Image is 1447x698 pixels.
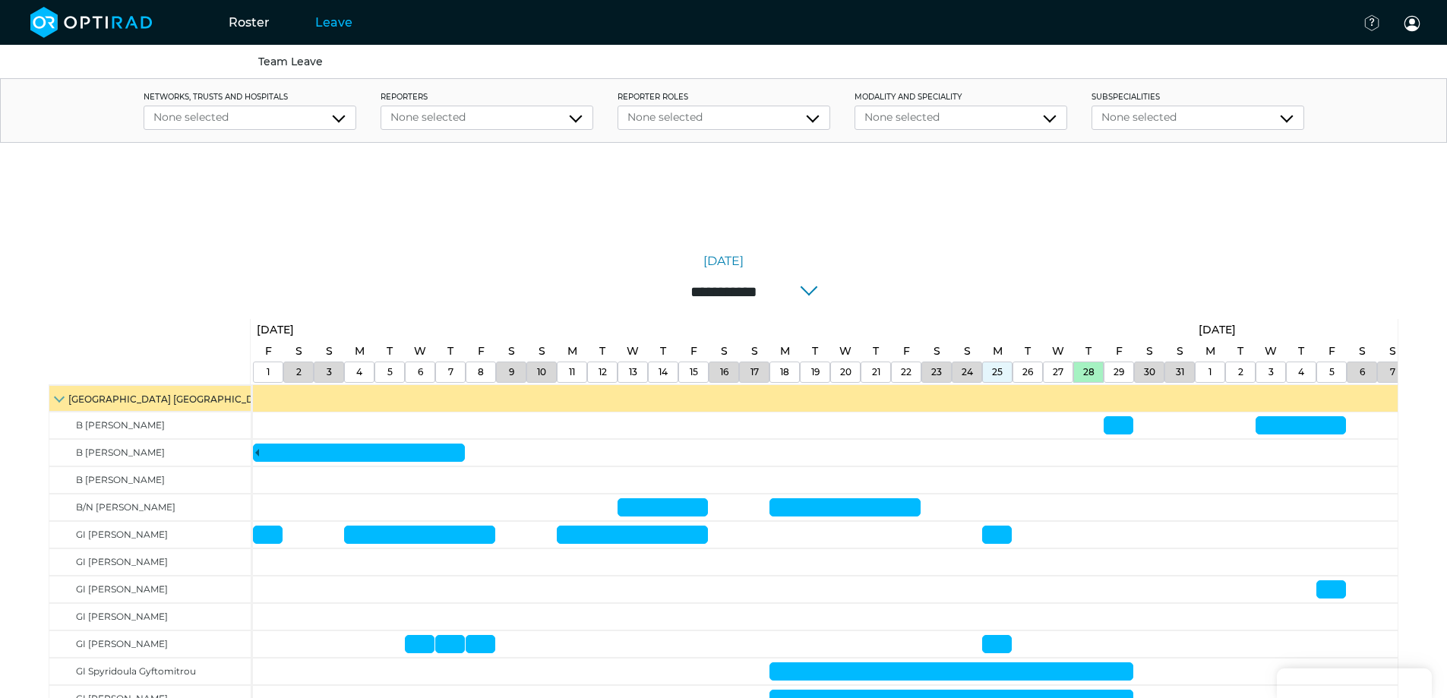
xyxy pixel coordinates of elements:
[864,109,1057,125] div: None selected
[292,340,306,362] a: August 2, 2025
[1325,362,1338,382] a: September 5, 2025
[444,362,457,382] a: August 7, 2025
[747,362,763,382] a: August 17, 2025
[1112,340,1126,362] a: August 29, 2025
[1386,362,1399,382] a: September 7, 2025
[390,109,583,125] div: None selected
[76,419,165,431] span: B [PERSON_NAME]
[703,252,744,270] a: [DATE]
[565,362,579,382] a: August 11, 2025
[474,362,488,382] a: August 8, 2025
[76,529,168,540] span: GI [PERSON_NAME]
[1195,319,1240,341] a: September 1, 2025
[381,91,593,103] label: Reporters
[76,638,168,649] span: GI [PERSON_NAME]
[1356,362,1369,382] a: September 6, 2025
[958,362,977,382] a: August 24, 2025
[627,109,820,125] div: None selected
[504,340,519,362] a: August 9, 2025
[1142,340,1157,362] a: August 30, 2025
[623,340,643,362] a: August 13, 2025
[76,665,196,677] span: GI Spyridoula Gyftomitrou
[1019,362,1037,382] a: August 26, 2025
[869,340,883,362] a: August 21, 2025
[535,340,549,362] a: August 10, 2025
[1234,362,1247,382] a: September 2, 2025
[687,340,701,362] a: August 15, 2025
[1202,340,1219,362] a: September 1, 2025
[960,340,975,362] a: August 24, 2025
[1261,340,1281,362] a: September 3, 2025
[1265,362,1278,382] a: September 3, 2025
[808,340,822,362] a: August 19, 2025
[414,362,427,382] a: August 6, 2025
[656,340,670,362] a: August 14, 2025
[1325,340,1339,362] a: September 5, 2025
[1355,340,1370,362] a: September 6, 2025
[1110,362,1128,382] a: August 29, 2025
[897,362,915,382] a: August 22, 2025
[292,362,305,382] a: August 2, 2025
[76,583,168,595] span: GI [PERSON_NAME]
[988,362,1006,382] a: August 25, 2025
[1101,109,1294,125] div: None selected
[1140,362,1159,382] a: August 30, 2025
[836,362,855,382] a: August 20, 2025
[930,340,944,362] a: August 23, 2025
[1092,91,1304,103] label: Subspecialities
[927,362,946,382] a: August 23, 2025
[855,91,1067,103] label: Modality and Speciality
[153,109,346,125] div: None selected
[1385,340,1400,362] a: September 7, 2025
[1205,362,1215,382] a: September 1, 2025
[618,91,830,103] label: Reporter roles
[76,501,175,513] span: B/N [PERSON_NAME]
[258,55,323,68] a: Team Leave
[144,91,356,103] label: networks, trusts and hospitals
[384,362,397,382] a: August 5, 2025
[836,340,855,362] a: August 20, 2025
[253,319,298,341] a: August 1, 2025
[776,362,793,382] a: August 18, 2025
[1079,362,1098,382] a: August 28, 2025
[1294,362,1308,382] a: September 4, 2025
[655,362,671,382] a: August 14, 2025
[1049,362,1067,382] a: August 27, 2025
[717,340,731,362] a: August 16, 2025
[68,393,276,405] span: [GEOGRAPHIC_DATA] [GEOGRAPHIC_DATA]
[595,362,611,382] a: August 12, 2025
[351,340,368,362] a: August 4, 2025
[261,340,276,362] a: August 1, 2025
[410,340,430,362] a: August 6, 2025
[1294,340,1308,362] a: September 4, 2025
[76,611,168,622] span: GI [PERSON_NAME]
[505,362,518,382] a: August 9, 2025
[1173,340,1187,362] a: August 31, 2025
[868,362,884,382] a: August 21, 2025
[30,7,153,38] img: brand-opti-rad-logos-blue-and-white-d2f68631ba2948856bd03f2d395fb146ddc8fb01b4b6e9315ea85fa773367...
[596,340,609,362] a: August 12, 2025
[1021,340,1035,362] a: August 26, 2025
[625,362,641,382] a: August 13, 2025
[1048,340,1068,362] a: August 27, 2025
[992,366,1003,377] span: 25
[899,340,914,362] a: August 22, 2025
[383,340,397,362] a: August 5, 2025
[1234,340,1247,362] a: September 2, 2025
[444,340,457,362] a: August 7, 2025
[716,362,732,382] a: August 16, 2025
[263,362,273,382] a: August 1, 2025
[323,362,336,382] a: August 3, 2025
[322,340,336,362] a: August 3, 2025
[747,340,762,362] a: August 17, 2025
[533,362,550,382] a: August 10, 2025
[1082,340,1095,362] a: August 28, 2025
[807,362,823,382] a: August 19, 2025
[564,340,581,362] a: August 11, 2025
[76,556,168,567] span: GI [PERSON_NAME]
[474,340,488,362] a: August 8, 2025
[1172,362,1188,382] a: August 31, 2025
[76,447,165,458] span: B [PERSON_NAME]
[989,340,1006,362] a: August 25, 2025
[776,340,794,362] a: August 18, 2025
